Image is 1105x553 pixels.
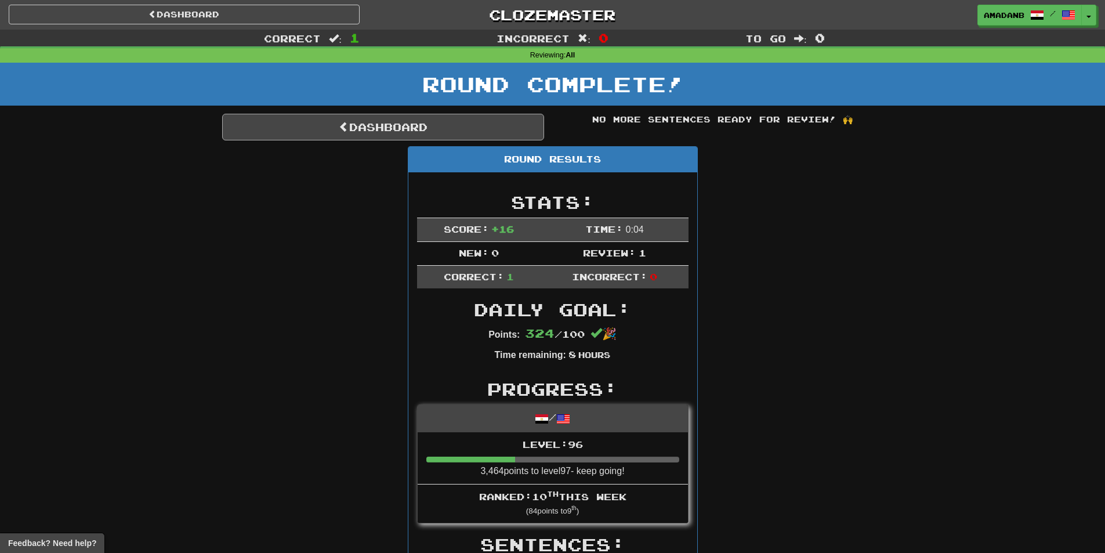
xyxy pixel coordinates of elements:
[984,10,1024,20] span: Amadanb
[264,32,321,44] span: Correct
[329,34,342,44] span: :
[417,193,689,212] h2: Stats:
[418,432,688,485] li: 3,464 points to level 97 - keep going!
[571,505,577,511] sup: th
[650,271,657,282] span: 0
[417,300,689,319] h2: Daily Goal:
[626,225,644,234] span: 0 : 0 4
[585,223,623,234] span: Time:
[479,491,626,502] span: Ranked: 10 this week
[9,5,360,24] a: Dashboard
[525,326,555,340] span: 324
[497,32,570,44] span: Incorrect
[639,247,646,258] span: 1
[977,5,1082,26] a: Amadanb /
[566,51,575,59] strong: All
[1050,9,1056,17] span: /
[506,271,514,282] span: 1
[444,223,489,234] span: Score:
[491,247,499,258] span: 0
[417,379,689,399] h2: Progress:
[583,247,636,258] span: Review:
[377,5,728,25] a: Clozemaster
[495,350,566,360] strong: Time remaining:
[4,73,1101,96] h1: Round Complete!
[488,330,520,339] strong: Points:
[350,31,360,45] span: 1
[491,223,514,234] span: + 16
[418,405,688,432] div: /
[578,34,590,44] span: :
[794,34,807,44] span: :
[526,507,579,515] small: ( 84 points to 9 )
[572,271,647,282] span: Incorrect:
[815,31,825,45] span: 0
[523,439,583,450] span: Level: 96
[561,114,883,125] div: No more sentences ready for review! 🙌
[599,31,608,45] span: 0
[444,271,504,282] span: Correct:
[408,147,697,172] div: Round Results
[568,349,576,360] span: 8
[222,114,544,140] a: Dashboard
[459,247,489,258] span: New:
[8,537,96,549] span: Open feedback widget
[590,327,617,340] span: 🎉
[578,350,610,360] small: Hours
[745,32,786,44] span: To go
[525,328,585,339] span: / 100
[547,490,559,498] sup: th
